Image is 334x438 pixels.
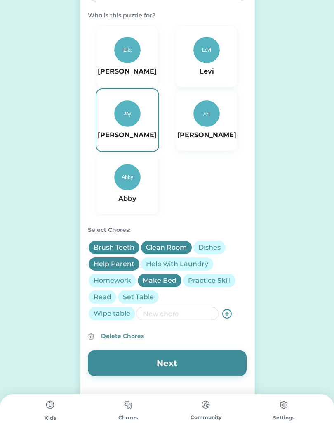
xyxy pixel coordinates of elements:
[12,414,89,422] div: Kids
[198,397,214,413] img: type%3Dchores%2C%20state%3Ddefault.svg
[88,350,247,376] button: Next
[94,309,130,319] div: Wipe table
[146,243,187,252] div: Clean Room
[146,259,208,269] div: Help with Laundry
[188,276,231,286] div: Practice Skill
[98,67,157,76] h6: [PERSON_NAME]
[88,226,247,234] div: Select Chores:
[42,397,59,413] img: type%3Dchores%2C%20state%3Ddefault.svg
[89,414,167,422] div: Chores
[88,333,94,340] img: interface-delete-bin-2--remove-delete-empty-bin-trash-garbage.svg
[198,243,221,252] div: Dishes
[275,397,292,413] img: type%3Dchores%2C%20state%3Ddefault.svg
[177,130,236,140] h6: [PERSON_NAME]
[94,243,134,252] div: Brush Teeth
[136,307,219,320] input: New chore
[88,11,247,20] div: Who is this puzzle for?
[94,292,111,302] div: Read
[167,414,245,421] div: Community
[94,276,131,286] div: Homework
[98,130,157,140] h6: [PERSON_NAME]
[94,259,134,269] div: Help Parent
[123,292,154,302] div: Set Table
[101,332,247,340] div: Delete Chores
[186,67,227,76] h6: Levi
[107,194,148,204] h6: Abby
[245,414,323,421] div: Settings
[120,397,136,413] img: type%3Dchores%2C%20state%3Ddefault.svg
[143,276,176,286] div: Make Bed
